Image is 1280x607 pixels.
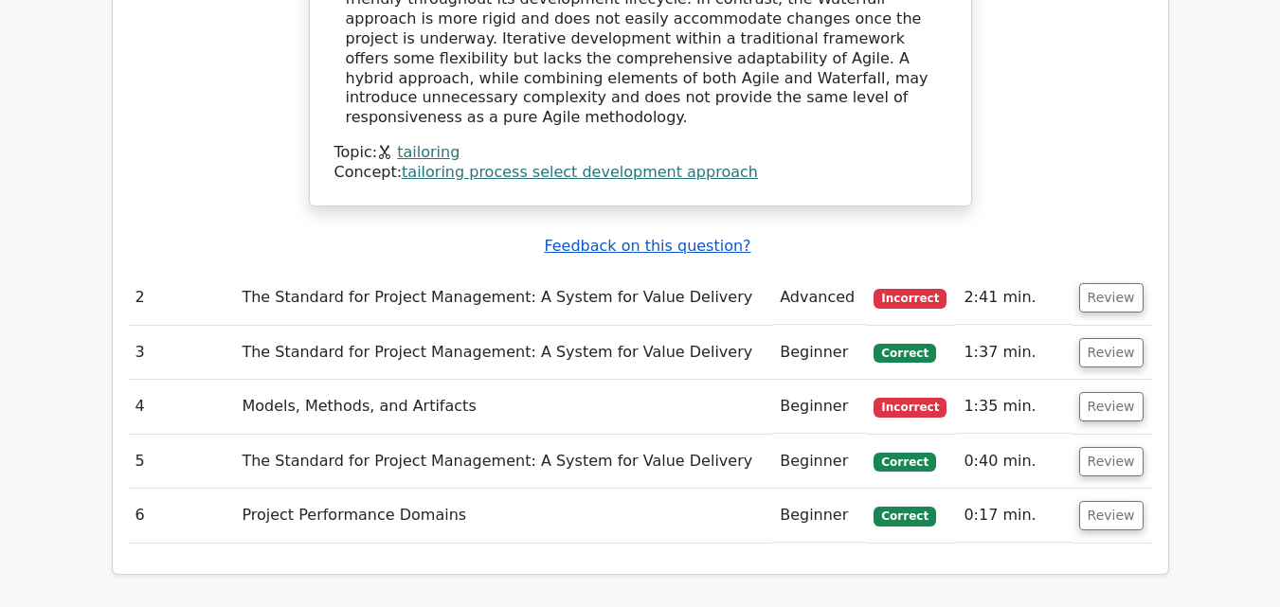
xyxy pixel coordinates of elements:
[956,271,1071,325] td: 2:41 min.
[334,163,946,183] div: Concept:
[956,326,1071,380] td: 1:37 min.
[772,435,866,489] td: Beginner
[874,289,946,308] span: Incorrect
[1079,392,1144,421] button: Review
[1079,338,1144,367] button: Review
[402,163,758,181] a: tailoring process select development approach
[128,435,235,489] td: 5
[397,143,460,161] a: tailoring
[234,326,772,380] td: The Standard for Project Management: A System for Value Delivery
[772,489,866,543] td: Beginner
[874,344,935,363] span: Correct
[956,380,1071,434] td: 1:35 min.
[128,489,235,543] td: 6
[234,271,772,325] td: The Standard for Project Management: A System for Value Delivery
[1079,501,1144,530] button: Review
[956,435,1071,489] td: 0:40 min.
[544,237,750,255] a: Feedback on this question?
[234,380,772,434] td: Models, Methods, and Artifacts
[1079,283,1144,312] button: Review
[128,380,235,434] td: 4
[334,143,946,163] div: Topic:
[128,271,235,325] td: 2
[772,271,866,325] td: Advanced
[772,326,866,380] td: Beginner
[1079,447,1144,476] button: Review
[234,435,772,489] td: The Standard for Project Management: A System for Value Delivery
[128,326,235,380] td: 3
[956,489,1071,543] td: 0:17 min.
[234,489,772,543] td: Project Performance Domains
[874,398,946,417] span: Incorrect
[772,380,866,434] td: Beginner
[874,507,935,526] span: Correct
[874,453,935,472] span: Correct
